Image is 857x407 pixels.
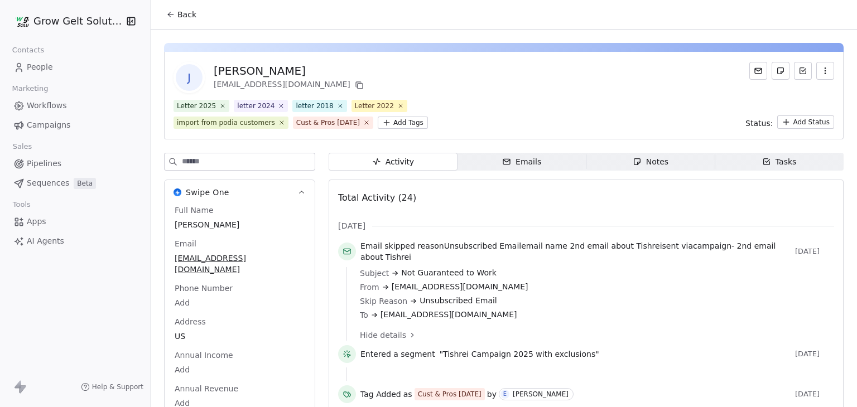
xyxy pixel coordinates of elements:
[777,115,834,129] button: Add Status
[27,216,46,227] span: Apps
[360,389,401,400] span: Tag Added
[360,282,379,293] span: From
[177,9,196,20] span: Back
[16,14,29,28] img: grow%20gelt%20logo%20(2).png
[27,177,69,189] span: Sequences
[338,220,365,231] span: [DATE]
[355,101,394,111] div: Letter 2022
[175,219,305,230] span: [PERSON_NAME]
[175,253,305,275] span: [EMAIL_ADDRESS][DOMAIN_NAME]
[360,240,791,263] span: reason email name sent via campaign -
[401,267,497,279] span: Not Guaranteed to Work
[360,309,368,321] span: To
[745,118,773,129] span: Status:
[81,382,143,391] a: Help & Support
[420,295,497,307] span: Unsubscribed Email
[9,154,141,173] a: Pipelines
[27,61,53,73] span: People
[360,295,407,307] span: Skip Reason
[378,117,428,129] button: Add Tags
[27,158,61,169] span: Pipelines
[502,156,541,168] div: Emails
[360,330,826,341] a: Hide details
[160,4,203,25] button: Back
[360,330,406,341] span: Hide details
[172,238,199,249] span: Email
[175,364,305,375] span: Add
[92,382,143,391] span: Help & Support
[176,64,203,91] span: J
[360,268,389,279] span: Subject
[9,212,141,231] a: Apps
[27,119,70,131] span: Campaigns
[74,178,96,189] span: Beta
[338,192,416,203] span: Total Activity (24)
[9,58,141,76] a: People
[296,118,360,128] div: Cust & Pros [DATE]
[172,383,240,394] span: Annual Revenue
[174,188,181,196] img: Swipe One
[795,247,834,256] span: [DATE]
[175,297,305,308] span: Add
[503,390,507,399] div: E
[9,96,141,115] a: Workflows
[418,389,482,399] div: Cust & Pros [DATE]
[440,348,599,360] span: "Tishrei Campaign 2025 with exclusions"
[360,241,415,250] span: Email skipped
[8,196,35,213] span: Tools
[381,309,517,321] span: [EMAIL_ADDRESS][DOMAIN_NAME]
[762,156,797,168] div: Tasks
[9,174,141,192] a: SequencesBeta
[175,331,305,342] span: US
[177,101,216,111] div: Letter 2025
[172,316,208,327] span: Address
[9,116,141,134] a: Campaigns
[633,156,668,168] div: Notes
[795,390,834,399] span: [DATE]
[7,80,53,97] span: Marketing
[403,389,412,400] span: as
[444,241,522,250] span: Unsubscribed Email
[172,283,235,294] span: Phone Number
[165,180,315,205] button: Swipe OneSwipe One
[570,241,662,250] span: 2nd email about Tishrei
[172,205,216,216] span: Full Name
[8,138,37,155] span: Sales
[360,348,435,360] span: Entered a segment
[237,101,275,111] div: letter 2024
[33,14,123,28] span: Grow Gelt Solutions
[214,63,366,79] div: [PERSON_NAME]
[7,42,49,59] span: Contacts
[513,390,569,398] div: [PERSON_NAME]
[214,79,366,92] div: [EMAIL_ADDRESS][DOMAIN_NAME]
[296,101,333,111] div: letter 2018
[27,235,64,247] span: AI Agents
[27,100,67,112] span: Workflows
[172,350,235,361] span: Annual Income
[186,187,229,198] span: Swipe One
[177,118,275,128] div: import from podia customers
[392,281,528,293] span: [EMAIL_ADDRESS][DOMAIN_NAME]
[795,350,834,358] span: [DATE]
[13,12,119,31] button: Grow Gelt Solutions
[9,232,141,250] a: AI Agents
[487,389,497,400] span: by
